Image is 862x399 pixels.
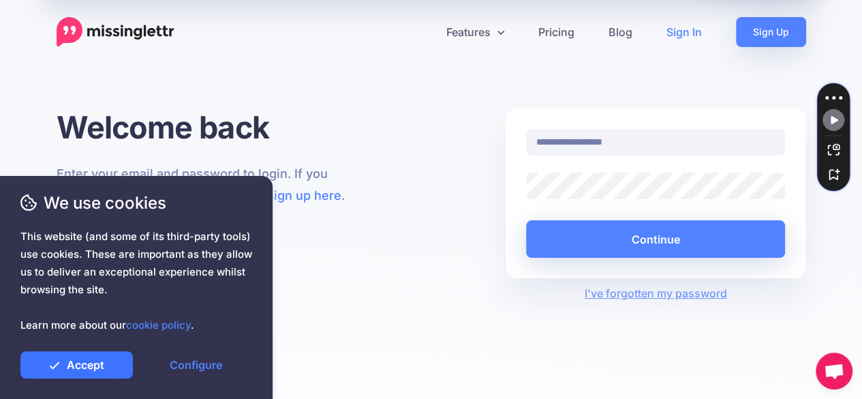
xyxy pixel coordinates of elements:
p: Enter your email and password to login. If you don't have an account then you can . [57,163,357,207]
a: Sign Up [736,17,806,47]
a: Blog [591,17,649,47]
a: cookie policy [126,319,191,331]
label: Font Size [5,83,47,94]
a: Sign In [649,17,719,47]
h3: Style [5,43,199,58]
a: I've forgotten my password [585,286,727,300]
button: Continue [526,220,786,258]
span: We use cookies [20,191,252,215]
a: Configure [140,351,252,379]
div: Outline [5,5,199,18]
span: 16 px [16,95,38,106]
a: Back to Top [20,18,74,29]
span: This website (and some of its third-party tools) use cookies. These are important as they allow u... [20,228,252,334]
a: Pricing [521,17,591,47]
a: sign up here [267,188,341,203]
div: Open chat [816,353,852,389]
a: Features [429,17,521,47]
a: Accept [20,351,133,379]
h1: Welcome back [57,108,357,146]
